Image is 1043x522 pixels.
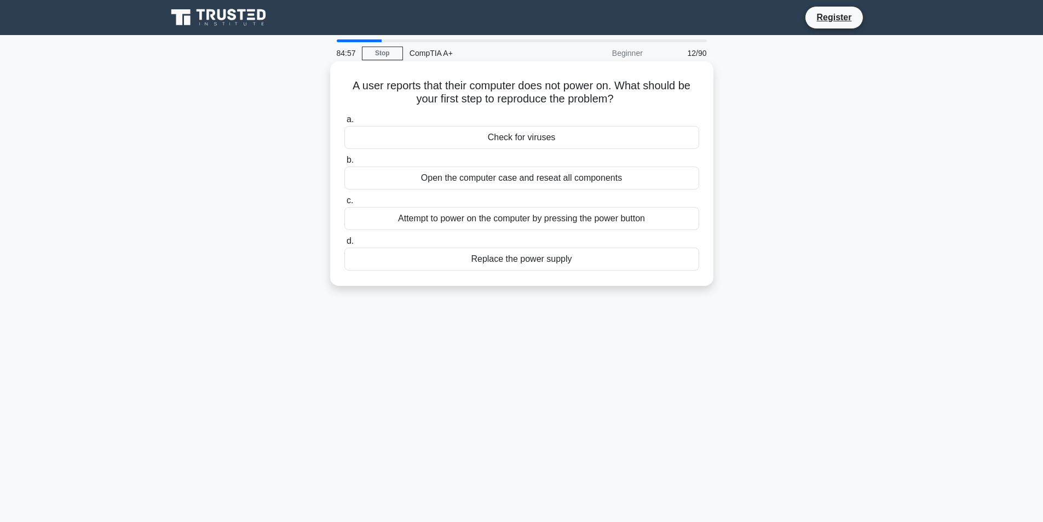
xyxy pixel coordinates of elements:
[347,114,354,124] span: a.
[403,42,554,64] div: CompTIA A+
[330,42,362,64] div: 84:57
[344,126,699,149] div: Check for viruses
[362,47,403,60] a: Stop
[347,236,354,245] span: d.
[810,10,858,24] a: Register
[649,42,713,64] div: 12/90
[344,207,699,230] div: Attempt to power on the computer by pressing the power button
[343,79,700,106] h5: A user reports that their computer does not power on. What should be your first step to reproduce...
[554,42,649,64] div: Beginner
[344,167,699,190] div: Open the computer case and reseat all components
[344,248,699,271] div: Replace the power supply
[347,155,354,164] span: b.
[347,196,353,205] span: c.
